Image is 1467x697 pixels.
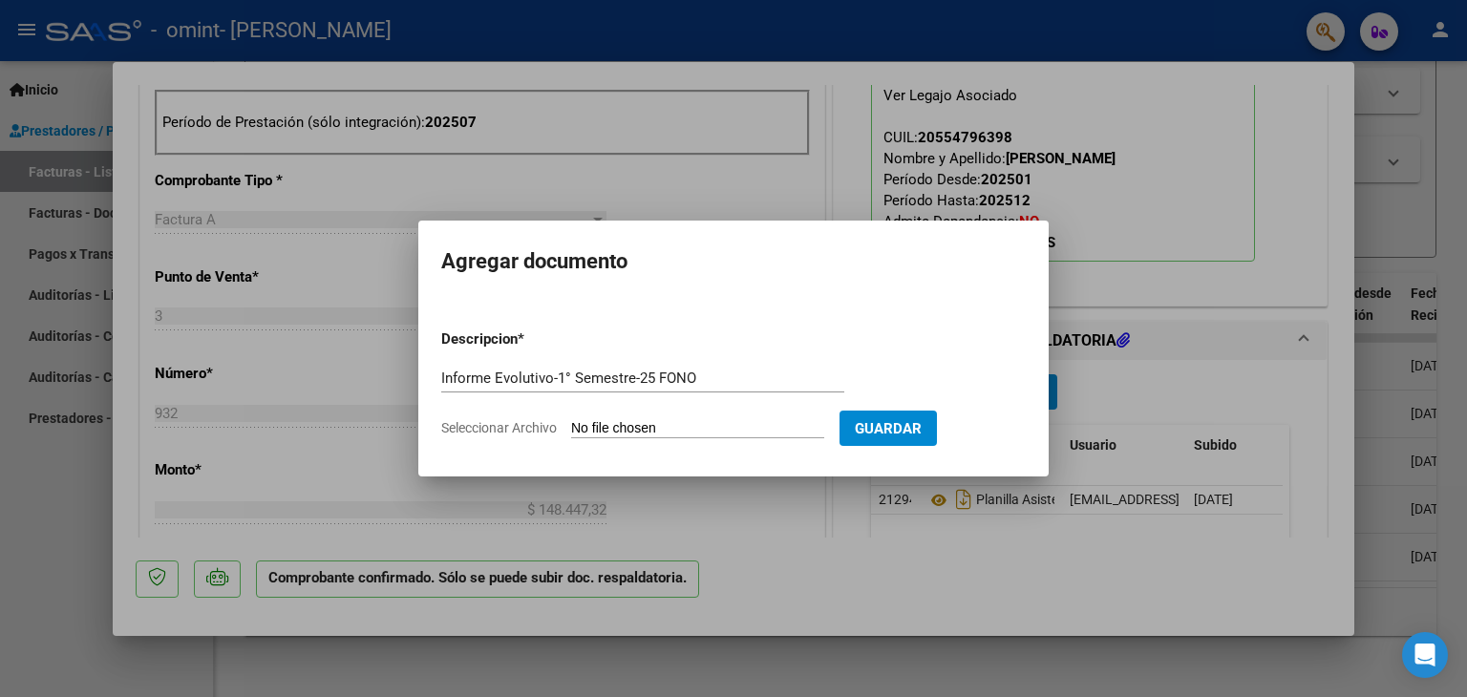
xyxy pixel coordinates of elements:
[840,411,937,446] button: Guardar
[441,420,557,435] span: Seleccionar Archivo
[441,328,617,350] p: Descripcion
[441,243,1026,280] h2: Agregar documento
[1402,632,1448,678] div: Open Intercom Messenger
[855,420,922,437] span: Guardar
